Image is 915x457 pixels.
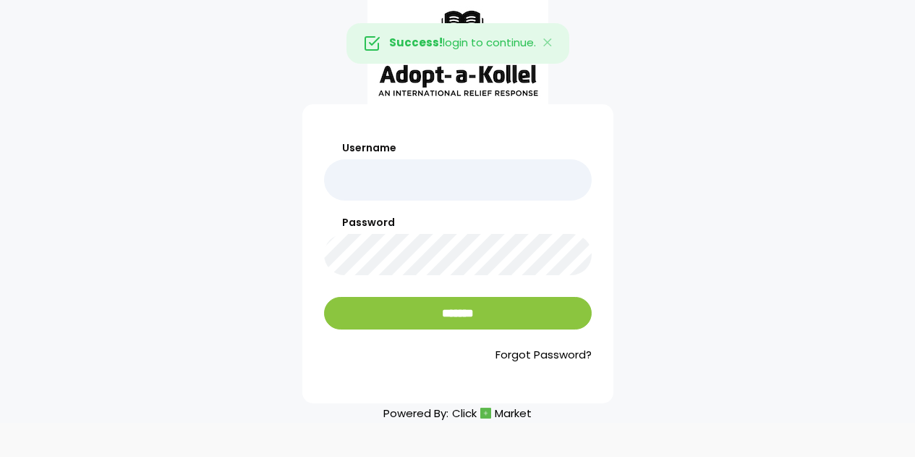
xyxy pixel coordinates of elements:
a: Forgot Password? [324,347,592,364]
label: Username [324,141,592,156]
label: Password [324,215,592,230]
strong: Success! [389,35,443,50]
div: login to continue. [346,23,569,64]
button: Close [527,24,569,63]
img: cm_icon.png [480,408,491,419]
p: Powered By: [383,403,532,423]
a: ClickMarket [452,403,532,423]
